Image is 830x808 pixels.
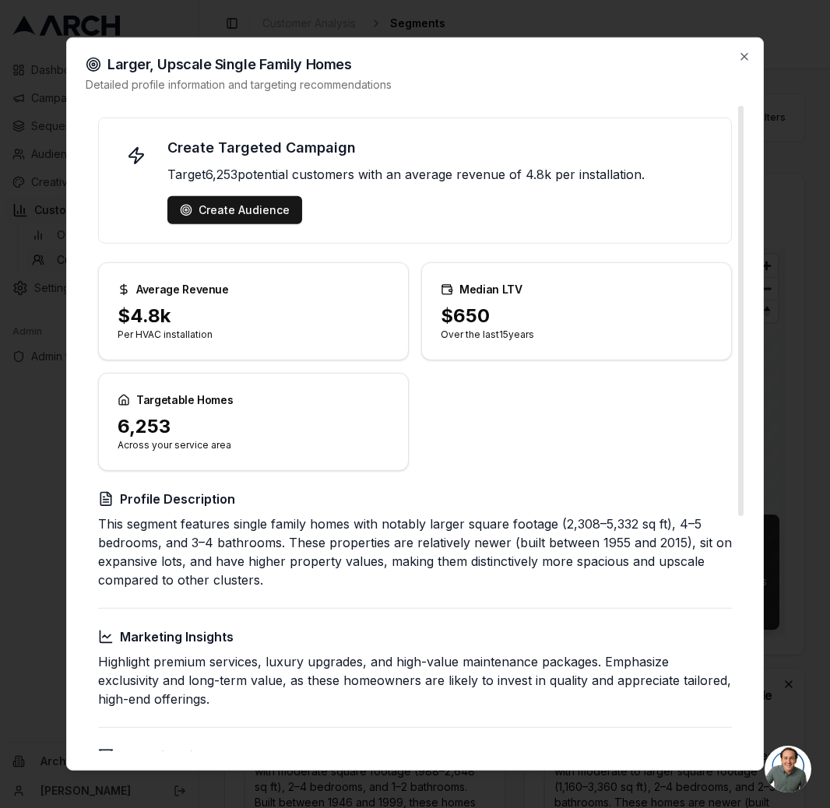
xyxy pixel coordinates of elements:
[167,196,302,224] button: Create Audience
[118,328,389,341] p: Per HVAC installation
[180,202,290,218] a: Create Audience
[98,747,732,765] h3: Targeting Filters
[98,627,732,646] h3: Marketing Insights
[118,392,389,408] div: Targetable Homes
[118,304,389,328] div: $4.8k
[118,282,389,297] div: Average Revenue
[98,652,732,708] p: Highlight premium services, luxury upgrades, and high-value maintenance packages. Emphasize exclu...
[441,328,712,341] p: Over the last 15 years
[86,77,744,93] p: Detailed profile information and targeting recommendations
[167,137,712,159] h4: Create Targeted Campaign
[98,515,732,589] p: This segment features single family homes with notably larger square footage (2,308–5,332 sq ft),...
[98,490,732,508] h3: Profile Description
[167,165,712,184] p: Target 6,253 potential customers with an average revenue of 4.8k per installation.
[441,304,712,328] div: $650
[118,414,389,439] div: 6,253
[86,57,744,72] h2: Larger, Upscale Single Family Homes
[118,439,389,451] p: Across your service area
[441,282,712,297] div: Median LTV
